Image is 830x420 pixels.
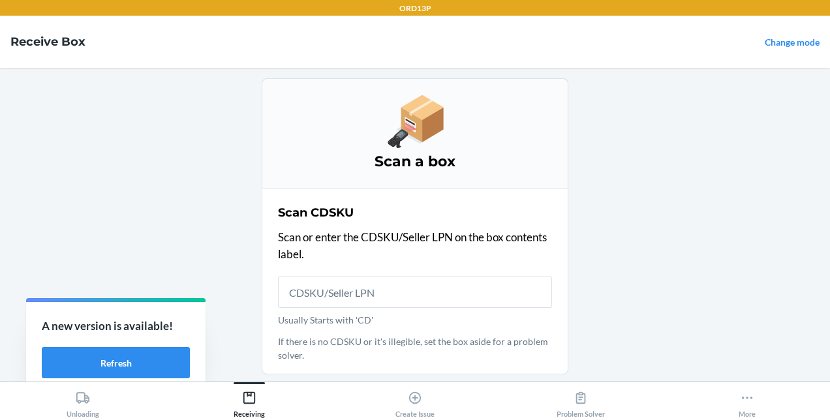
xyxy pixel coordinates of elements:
p: If there is no CDSKU or it's illegible, set the box aside for a problem solver. [278,335,552,362]
div: Create Issue [395,385,435,418]
div: Problem Solver [557,385,605,418]
h2: Scan CDSKU [278,204,354,221]
button: Problem Solver [498,382,664,418]
button: Receiving [166,382,331,418]
button: More [664,382,830,418]
div: Unloading [67,385,99,418]
button: Create Issue [332,382,498,418]
button: Refresh [42,347,190,378]
input: Usually Starts with 'CD' [278,277,552,308]
p: Usually Starts with 'CD' [278,313,552,327]
div: Receiving [234,385,265,418]
div: More [739,385,756,418]
a: Change mode [765,37,820,48]
h3: Scan a box [278,151,552,172]
p: ORD13P [399,3,431,14]
p: A new version is available! [42,318,190,335]
h4: Receive Box [10,33,85,50]
p: Scan or enter the CDSKU/Seller LPN on the box contents label. [278,229,552,262]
